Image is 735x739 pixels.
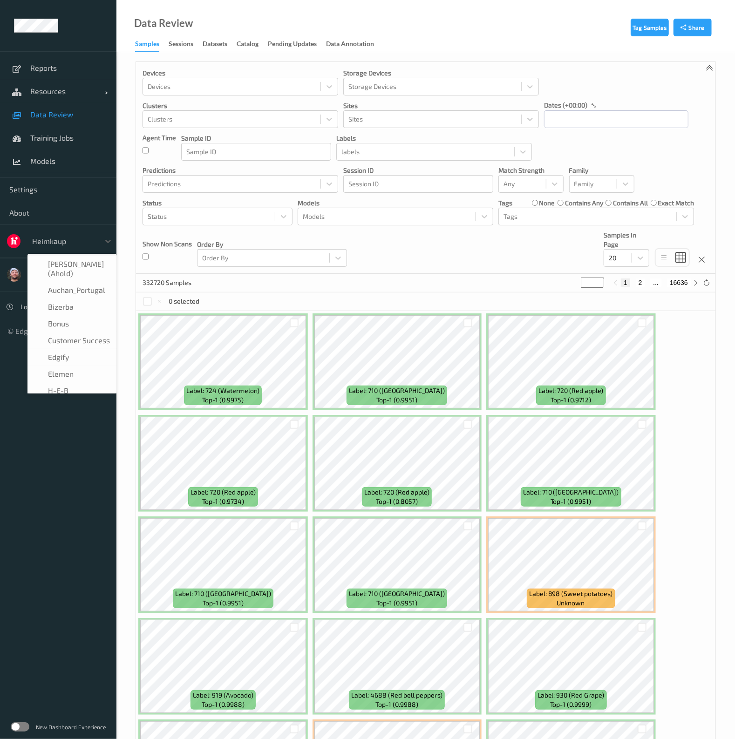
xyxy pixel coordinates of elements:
span: Label: 710 ([GEOGRAPHIC_DATA]) [349,386,445,395]
button: Tag Samples [631,19,669,36]
p: Models [298,198,493,208]
div: Pending Updates [268,39,317,51]
span: top-1 (0.9951) [376,395,417,405]
a: Pending Updates [268,38,326,51]
p: Show Non Scans [143,239,192,249]
button: 16636 [667,278,691,287]
p: Match Strength [498,166,564,175]
div: Samples [135,39,159,52]
button: 2 [636,278,645,287]
span: Label: 919 (Avocado) [193,691,253,700]
button: ... [650,278,661,287]
span: top-1 (0.9988) [375,700,418,709]
label: none [539,198,555,208]
span: top-1 (0.9988) [202,700,245,709]
span: top-1 (0.8057) [376,497,418,506]
label: contains all [613,198,648,208]
span: Label: 720 (Red apple) [191,488,256,497]
span: top-1 (0.9734) [202,497,244,506]
span: Label: 710 ([GEOGRAPHIC_DATA]) [175,589,271,598]
a: Samples [135,38,169,52]
span: Label: 930 (Red Grape) [538,691,605,700]
span: top-1 (0.9951) [551,497,592,506]
p: Sites [343,101,539,110]
div: Sessions [169,39,193,51]
a: Datasets [203,38,237,51]
p: Clusters [143,101,338,110]
span: unknown [557,598,585,608]
span: top-1 (0.9951) [203,598,244,608]
button: 1 [621,278,630,287]
span: Label: 4688 (Red bell peppers) [351,691,442,700]
p: 332720 Samples [143,278,212,287]
p: Session ID [343,166,493,175]
label: exact match [658,198,694,208]
span: top-1 (0.9975) [202,395,244,405]
p: 0 selected [169,297,200,306]
a: Data Annotation [326,38,383,51]
a: Catalog [237,38,268,51]
div: Data Review [134,19,193,28]
div: Catalog [237,39,259,51]
p: Storage Devices [343,68,539,78]
p: Tags [498,198,512,208]
p: Agent Time [143,133,176,142]
p: Family [569,166,634,175]
span: Label: 720 (Red apple) [364,488,429,497]
p: Order By [197,240,347,249]
p: Samples In Page [604,231,649,249]
div: Data Annotation [326,39,374,51]
p: Status [143,198,293,208]
span: top-1 (0.9951) [376,598,417,608]
span: Label: 710 ([GEOGRAPHIC_DATA]) [523,488,619,497]
a: Sessions [169,38,203,51]
p: Devices [143,68,338,78]
div: Datasets [203,39,227,51]
span: Label: 898 (Sweet potatoes) [529,589,613,598]
p: labels [336,134,532,143]
span: top-1 (0.9999) [550,700,592,709]
p: Predictions [143,166,338,175]
span: Label: 724 (Watermelon) [186,386,259,395]
p: dates (+00:00) [544,101,587,110]
span: top-1 (0.9712) [551,395,591,405]
button: Share [674,19,712,36]
label: contains any [565,198,603,208]
p: Sample ID [181,134,331,143]
span: Label: 710 ([GEOGRAPHIC_DATA]) [349,589,445,598]
span: Label: 720 (Red apple) [538,386,604,395]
